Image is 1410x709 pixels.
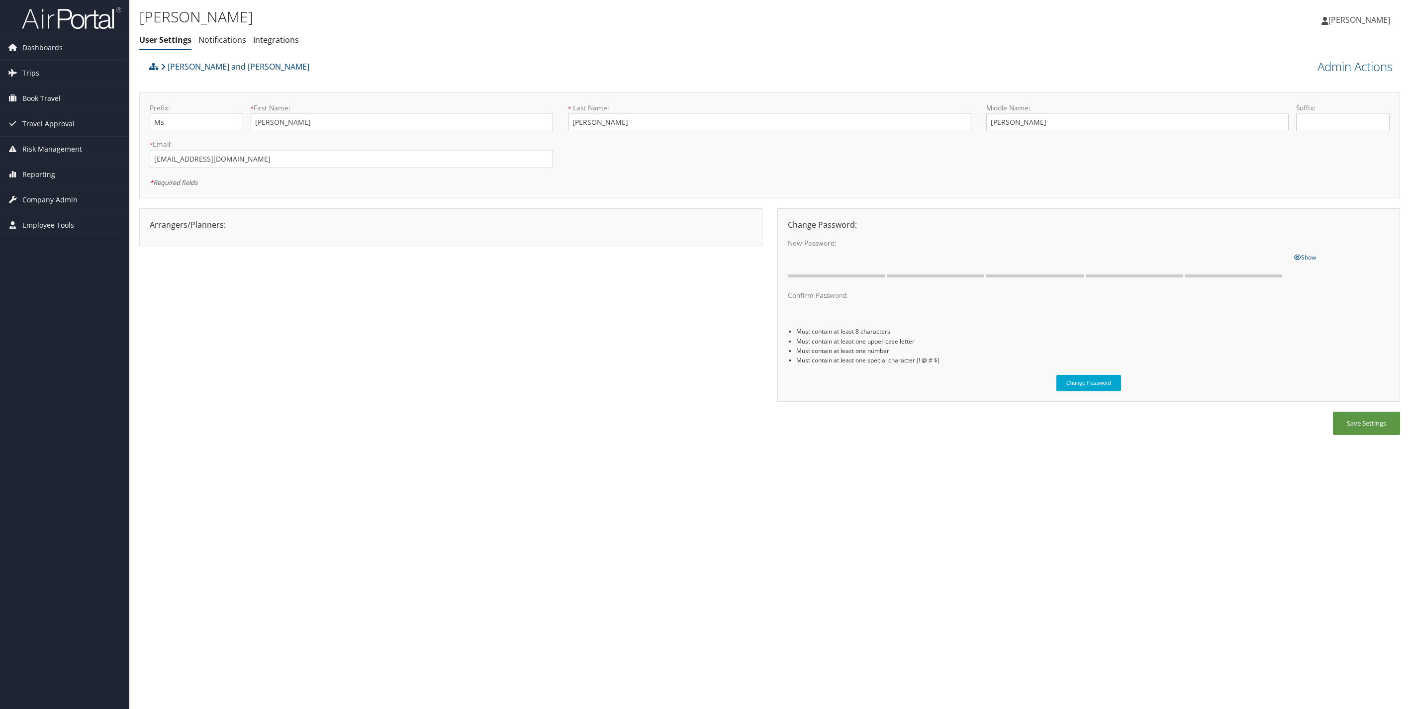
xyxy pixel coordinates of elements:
label: Prefix: [150,103,243,113]
em: Required fields [150,178,197,187]
div: Change Password: [780,219,1398,231]
a: Notifications [198,34,246,45]
a: User Settings [139,34,191,45]
span: Reporting [22,162,55,187]
a: Show [1294,251,1316,262]
label: New Password: [788,238,1287,248]
span: Travel Approval [22,111,75,136]
li: Must contain at least one special character (! @ # $) [796,355,1390,365]
a: [PERSON_NAME] and [PERSON_NAME] [161,57,309,77]
label: Suffix: [1296,103,1390,113]
span: Company Admin [22,187,78,212]
span: Trips [22,61,39,86]
label: First Name: [251,103,553,113]
a: [PERSON_NAME] [1321,5,1400,35]
a: Admin Actions [1317,58,1393,75]
span: Show [1294,253,1316,262]
span: Dashboards [22,35,63,60]
span: [PERSON_NAME] [1328,14,1390,25]
button: Save Settings [1333,412,1400,435]
img: airportal-logo.png [22,6,121,30]
h1: [PERSON_NAME] [139,6,980,27]
li: Must contain at least one upper case letter [796,337,1390,346]
label: Last Name: [568,103,971,113]
span: Book Travel [22,86,61,111]
li: Must contain at least one number [796,346,1390,355]
label: Confirm Password: [788,290,1287,300]
li: Must contain at least 8 characters [796,327,1390,336]
span: Employee Tools [22,213,74,238]
a: Integrations [253,34,299,45]
label: Email: [150,139,553,149]
button: Change Password [1056,375,1121,391]
div: Arrangers/Planners: [142,219,759,231]
span: Risk Management [22,137,82,162]
label: Middle Name: [986,103,1289,113]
